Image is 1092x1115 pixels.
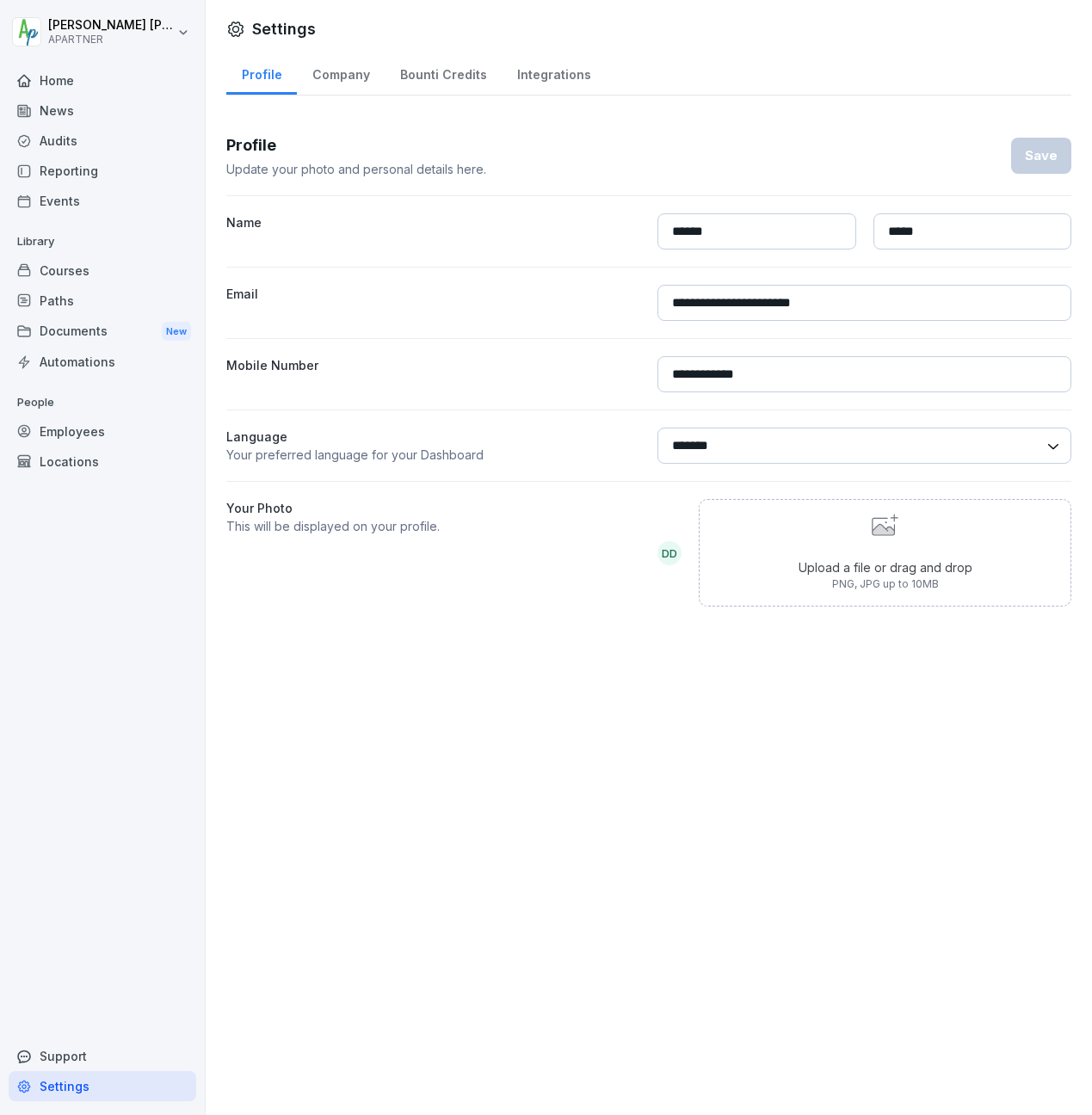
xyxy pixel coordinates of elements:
[9,416,196,447] a: Employees
[226,285,640,321] label: Email
[9,347,196,377] a: Automations
[226,213,640,249] label: Name
[226,428,640,446] p: Language
[799,558,972,576] p: Upload a file or drag and drop
[226,356,640,392] label: Mobile Number
[502,51,606,95] a: Integrations
[226,160,486,178] p: Update your photo and personal details here.
[1025,146,1058,165] div: Save
[252,17,316,40] h1: Settings
[657,541,682,565] div: DD
[9,316,196,348] a: DocumentsNew
[9,389,196,416] p: People
[226,133,486,157] h3: Profile
[9,65,196,95] a: Home
[9,447,196,477] a: Locations
[226,446,640,464] p: Your preferred language for your Dashboard
[9,1071,196,1101] a: Settings
[226,517,640,535] p: This will be displayed on your profile.
[385,51,502,95] a: Bounti Credits
[1011,138,1071,174] button: Save
[9,256,196,286] a: Courses
[297,51,385,95] a: Company
[162,322,191,342] div: New
[9,228,196,256] p: Library
[9,186,196,216] a: Events
[9,95,196,126] a: News
[9,286,196,316] a: Paths
[226,51,297,95] a: Profile
[9,126,196,156] a: Audits
[48,18,174,33] p: [PERSON_NAME] [PERSON_NAME]
[9,316,196,348] div: Documents
[9,156,196,186] a: Reporting
[226,499,640,517] label: Your Photo
[9,1041,196,1071] div: Support
[799,576,972,592] p: PNG, JPG up to 10MB
[48,34,174,46] p: APARTNER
